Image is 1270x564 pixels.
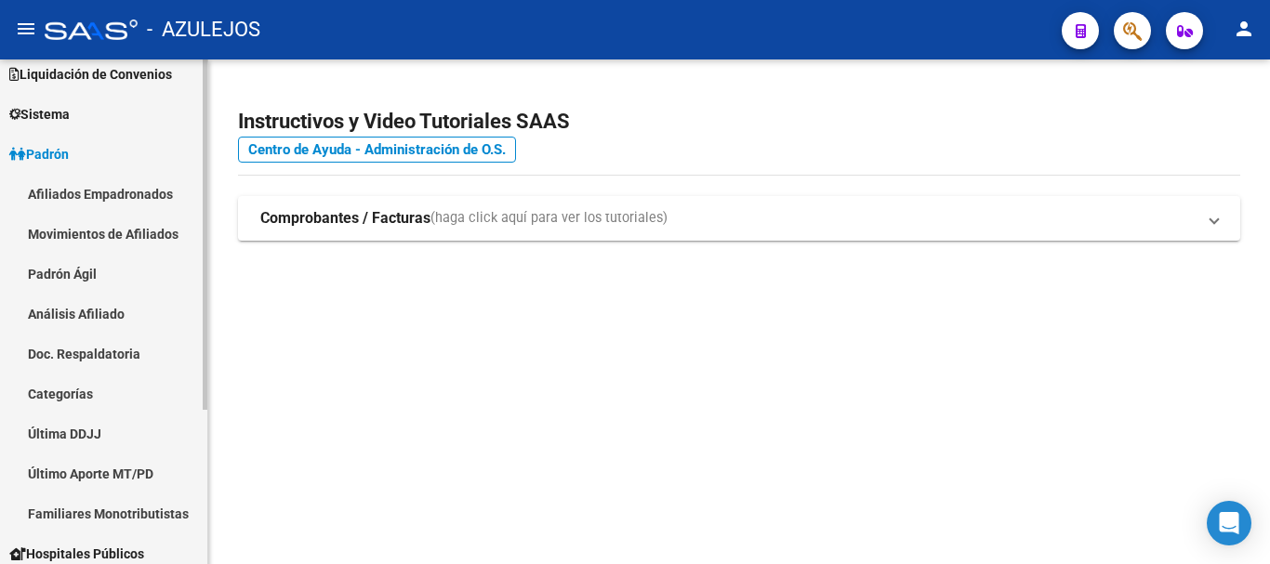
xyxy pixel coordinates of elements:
[238,196,1240,241] mat-expansion-panel-header: Comprobantes / Facturas(haga click aquí para ver los tutoriales)
[1233,18,1255,40] mat-icon: person
[1207,501,1251,545] div: Open Intercom Messenger
[9,144,69,164] span: Padrón
[147,9,260,50] span: - AZULEJOS
[238,104,1240,139] h2: Instructivos y Video Tutoriales SAAS
[260,208,430,229] strong: Comprobantes / Facturas
[9,104,70,125] span: Sistema
[9,544,144,564] span: Hospitales Públicos
[9,64,172,85] span: Liquidación de Convenios
[15,18,37,40] mat-icon: menu
[430,208,668,229] span: (haga click aquí para ver los tutoriales)
[238,137,516,163] a: Centro de Ayuda - Administración de O.S.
